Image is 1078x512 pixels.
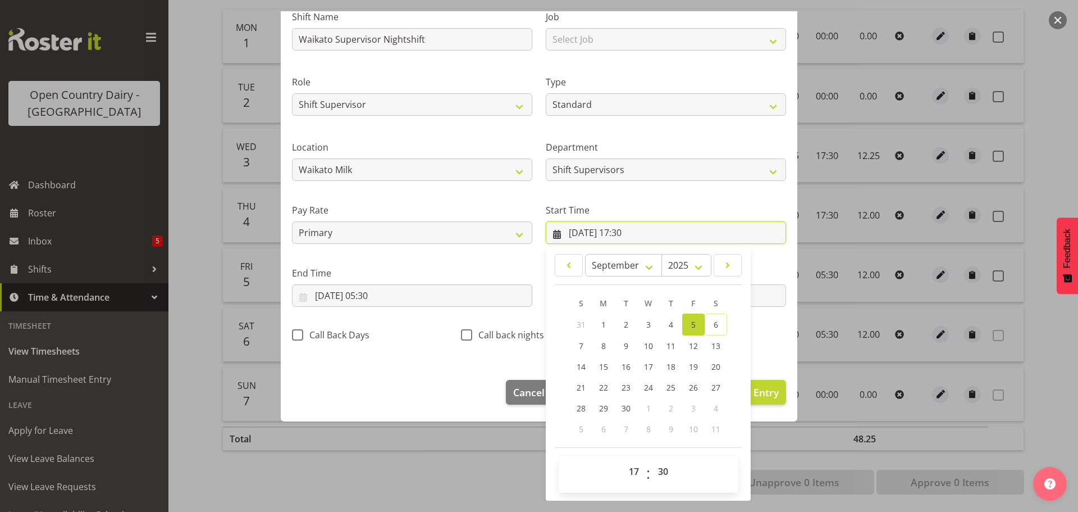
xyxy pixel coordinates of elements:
[660,336,682,356] a: 11
[599,403,608,414] span: 29
[577,361,586,372] span: 14
[1062,229,1072,268] span: Feedback
[669,298,673,309] span: T
[570,356,592,377] a: 14
[691,298,695,309] span: F
[622,403,631,414] span: 30
[646,460,650,488] span: :
[292,203,532,217] label: Pay Rate
[682,336,705,356] a: 12
[645,298,652,309] span: W
[577,403,586,414] span: 28
[292,284,532,307] input: Click to select...
[303,329,369,341] span: Call Back Days
[660,377,682,398] a: 25
[644,382,653,393] span: 24
[691,319,696,330] span: 5
[637,314,660,336] a: 3
[600,298,607,309] span: M
[669,403,673,414] span: 2
[705,377,727,398] a: 27
[689,361,698,372] span: 19
[570,336,592,356] a: 7
[711,341,720,351] span: 13
[579,424,583,434] span: 5
[644,341,653,351] span: 10
[599,361,608,372] span: 15
[637,336,660,356] a: 10
[666,382,675,393] span: 25
[615,356,637,377] a: 16
[570,398,592,419] a: 28
[579,341,583,351] span: 7
[615,377,637,398] a: 23
[546,203,786,217] label: Start Time
[570,377,592,398] a: 21
[705,336,727,356] a: 13
[689,341,698,351] span: 12
[646,424,651,434] span: 8
[637,356,660,377] a: 17
[660,356,682,377] a: 18
[615,314,637,336] a: 2
[646,319,651,330] span: 3
[711,424,720,434] span: 11
[592,356,615,377] a: 15
[546,221,786,244] input: Click to select...
[622,382,631,393] span: 23
[714,319,718,330] span: 6
[689,382,698,393] span: 26
[660,314,682,336] a: 4
[691,403,696,414] span: 3
[601,341,606,351] span: 8
[601,319,606,330] span: 1
[577,319,586,330] span: 31
[292,141,532,154] label: Location
[716,386,779,399] span: Update Entry
[1057,218,1078,294] button: Feedback - Show survey
[666,341,675,351] span: 11
[666,361,675,372] span: 18
[579,298,583,309] span: S
[624,341,628,351] span: 9
[292,10,532,24] label: Shift Name
[292,28,532,51] input: Shift Name
[546,141,786,154] label: Department
[592,377,615,398] a: 22
[646,403,651,414] span: 1
[689,424,698,434] span: 10
[506,380,552,405] button: Cancel
[624,298,628,309] span: T
[622,361,631,372] span: 16
[714,298,718,309] span: S
[292,266,532,280] label: End Time
[644,361,653,372] span: 17
[472,329,544,341] span: Call back nights
[669,424,673,434] span: 9
[615,336,637,356] a: 9
[682,314,705,336] a: 5
[682,356,705,377] a: 19
[592,398,615,419] a: 29
[513,385,545,400] span: Cancel
[615,398,637,419] a: 30
[601,424,606,434] span: 6
[714,403,718,414] span: 4
[669,319,673,330] span: 4
[711,382,720,393] span: 27
[599,382,608,393] span: 22
[705,356,727,377] a: 20
[637,377,660,398] a: 24
[682,377,705,398] a: 26
[546,75,786,89] label: Type
[705,314,727,336] a: 6
[624,319,628,330] span: 2
[1044,478,1056,490] img: help-xxl-2.png
[592,314,615,336] a: 1
[592,336,615,356] a: 8
[292,75,532,89] label: Role
[624,424,628,434] span: 7
[711,361,720,372] span: 20
[577,382,586,393] span: 21
[546,10,786,24] label: Job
